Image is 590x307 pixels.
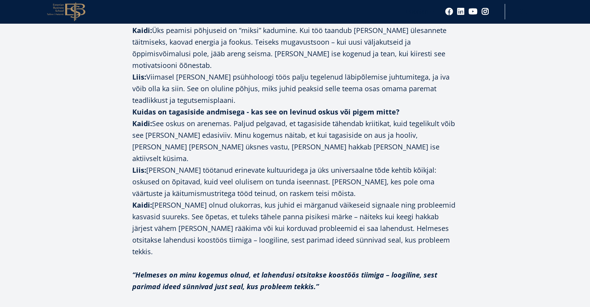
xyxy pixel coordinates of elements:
a: Youtube [469,8,478,16]
p: See oskus on arenemas. Paljud pelgavad, et tagasiside tähendab kriitikat, kuid tegelikult võib se... [132,106,458,257]
a: Facebook [445,8,453,16]
strong: Liis: [132,165,146,175]
a: Linkedin [457,8,465,16]
strong: Kaidi: [132,200,152,210]
p: Üks peamisi põhjuseid on “miksi” kadumine. Kui töö taandub [PERSON_NAME] ülesannete täitmiseks, k... [132,13,458,106]
strong: Kuidas on tagasiside andmisega - kas see on levinud oskus või pigem mitte? Kaidi: [132,107,400,128]
em: “Helmeses on minu kogemus olnud, et lahendusi otsitakse koostöös tiimiga – loogiline, sest parima... [132,270,437,291]
strong: Liis: [132,72,146,82]
a: Instagram [481,8,489,16]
